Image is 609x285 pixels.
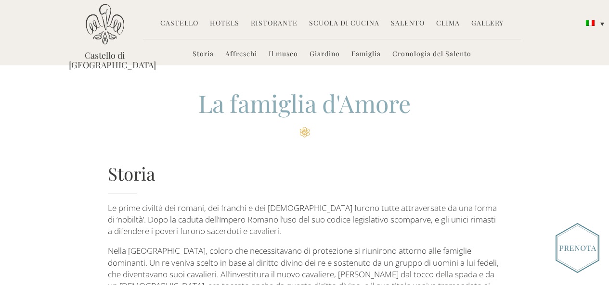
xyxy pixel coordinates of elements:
a: Il museo [269,49,298,60]
a: Gallery [471,18,504,29]
a: Clima [436,18,460,29]
a: Castello [160,18,198,29]
h4: Storia [108,161,501,194]
a: Famiglia [351,49,381,60]
a: Affreschi [225,49,257,60]
img: Castello di Ugento [86,4,124,45]
img: Book_Button_Italian.png [556,223,599,273]
img: Italiano [586,20,595,26]
a: Storia [193,49,214,60]
a: Ristorante [251,18,298,29]
a: Castello di [GEOGRAPHIC_DATA] [69,50,141,70]
a: Salento [391,18,425,29]
h2: La famiglia d'Amore [108,87,501,137]
a: Scuola di Cucina [309,18,379,29]
a: Giardino [310,49,340,60]
p: Le prime civiltà dei romani, dei franchi e dei [DEMOGRAPHIC_DATA] furono tutte attraversate da un... [108,202,501,237]
a: Hotels [210,18,239,29]
a: Cronologia del Salento [392,49,471,60]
